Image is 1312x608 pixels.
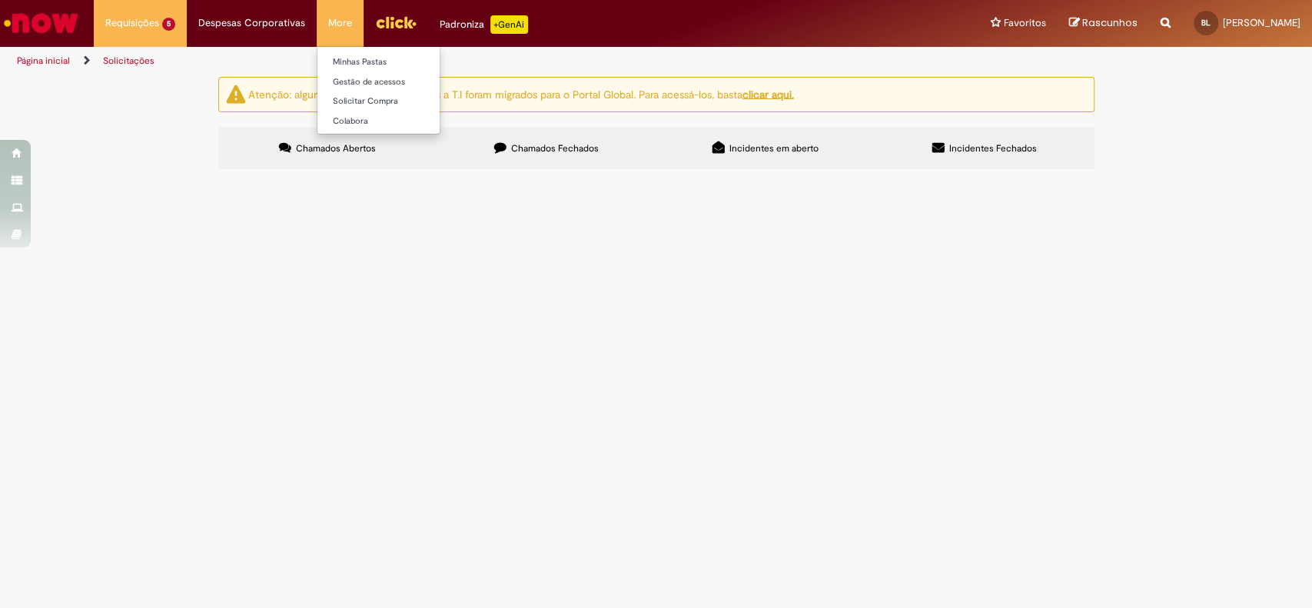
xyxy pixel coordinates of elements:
a: Minhas Pastas [317,54,487,71]
span: Chamados Fechados [511,142,599,154]
p: +GenAi [490,15,528,34]
span: Rascunhos [1082,15,1138,30]
span: Incidentes em aberto [729,142,819,154]
span: More [328,15,352,31]
span: [PERSON_NAME] [1223,16,1300,29]
a: clicar aqui. [742,87,794,101]
img: click_logo_yellow_360x200.png [375,11,417,34]
span: 5 [162,18,175,31]
span: Favoritos [1004,15,1046,31]
ul: Trilhas de página [12,47,863,75]
a: Gestão de acessos [317,74,487,91]
a: Solicitar Compra [317,93,487,110]
span: Despesas Corporativas [198,15,305,31]
span: Requisições [105,15,159,31]
span: Incidentes Fechados [949,142,1037,154]
img: ServiceNow [2,8,81,38]
ul: More [317,46,440,135]
a: Colabora [317,113,487,130]
ng-bind-html: Atenção: alguns chamados relacionados a T.I foram migrados para o Portal Global. Para acessá-los,... [248,87,794,101]
span: Chamados Abertos [296,142,376,154]
a: Solicitações [103,55,154,67]
span: BL [1201,18,1211,28]
a: Rascunhos [1069,16,1138,31]
a: Página inicial [17,55,70,67]
div: Padroniza [440,15,528,34]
